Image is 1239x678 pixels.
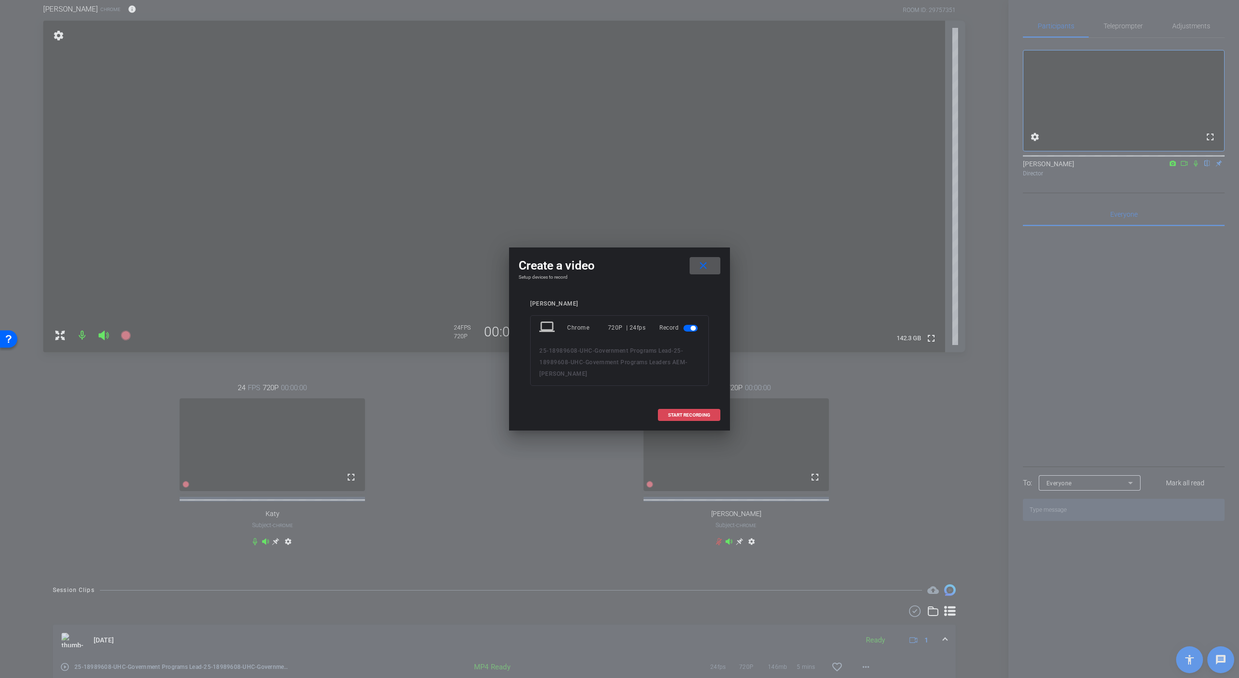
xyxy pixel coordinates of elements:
mat-icon: close [697,260,709,272]
span: START RECORDING [668,413,710,418]
div: [PERSON_NAME] [530,300,709,308]
span: 25-18989608-UHC-Government Programs Lead [539,347,671,354]
span: - [685,359,688,366]
div: 720P | 24fps [608,319,646,336]
div: Record [659,319,700,336]
span: [PERSON_NAME] [539,370,587,377]
div: Create a video [519,257,720,274]
div: Chrome [567,319,608,336]
span: - [671,347,674,354]
h4: Setup devices to record [519,274,720,280]
button: START RECORDING [658,409,720,421]
mat-icon: laptop [539,319,557,336]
